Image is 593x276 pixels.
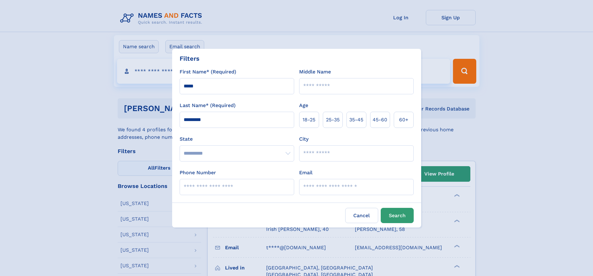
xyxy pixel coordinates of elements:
label: First Name* (Required) [180,68,236,76]
label: Cancel [345,208,378,223]
span: 60+ [399,116,408,124]
span: 35‑45 [349,116,363,124]
button: Search [381,208,414,223]
label: Email [299,169,313,176]
label: State [180,135,294,143]
label: Middle Name [299,68,331,76]
label: Phone Number [180,169,216,176]
label: City [299,135,308,143]
label: Age [299,102,308,109]
label: Last Name* (Required) [180,102,236,109]
span: 18‑25 [303,116,315,124]
div: Filters [180,54,200,63]
span: 25‑35 [326,116,340,124]
span: 45‑60 [373,116,387,124]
